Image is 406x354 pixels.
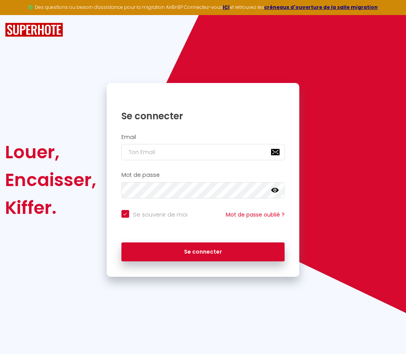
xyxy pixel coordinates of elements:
h2: Email [121,134,285,141]
h2: Mot de passe [121,172,285,178]
a: Mot de passe oublié ? [226,211,285,218]
h1: Se connecter [121,110,285,122]
input: Ton Email [121,144,285,160]
div: Encaisser, [5,166,96,194]
div: Louer, [5,138,96,166]
div: Kiffer. [5,194,96,222]
img: SuperHote logo [5,23,63,37]
a: ICI [223,4,230,10]
button: Se connecter [121,242,285,262]
a: créneaux d'ouverture de la salle migration [264,4,378,10]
